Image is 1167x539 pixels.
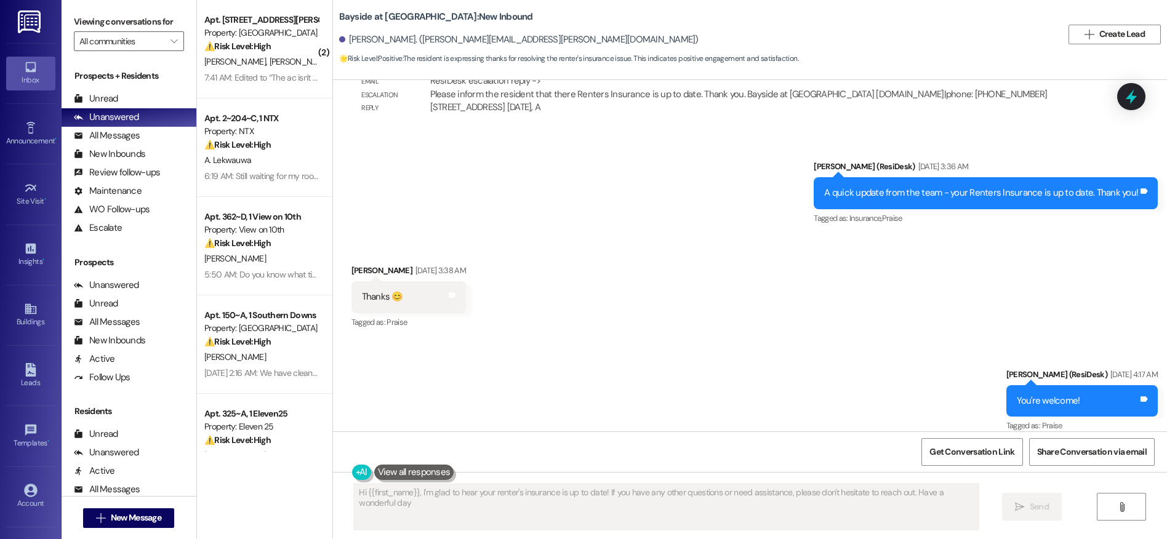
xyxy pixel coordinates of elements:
[430,74,1048,113] div: ResiDesk escalation reply -> Please inform the resident that there Renters Insurance is up to dat...
[6,57,55,90] a: Inbox
[1117,502,1126,512] i: 
[83,508,174,528] button: New Message
[74,129,140,142] div: All Messages
[42,255,44,264] span: •
[204,139,271,150] strong: ⚠️ Risk Level: High
[6,298,55,332] a: Buildings
[79,31,164,51] input: All communities
[1017,394,1080,407] div: You're welcome!
[849,213,882,223] span: Insurance ,
[204,238,271,249] strong: ⚠️ Risk Level: High
[74,222,122,234] div: Escalate
[74,297,118,310] div: Unread
[55,135,57,143] span: •
[814,160,1158,177] div: [PERSON_NAME] (ResiDesk)
[74,353,115,365] div: Active
[74,12,184,31] label: Viewing conversations for
[1042,420,1062,431] span: Praise
[362,290,403,303] div: Thanks 😊
[1006,368,1158,385] div: [PERSON_NAME] (ResiDesk)
[204,41,271,52] strong: ⚠️ Risk Level: High
[1029,438,1155,466] button: Share Conversation via email
[339,54,403,63] strong: 🌟 Risk Level: Positive
[204,253,266,264] span: [PERSON_NAME]
[44,195,46,204] span: •
[74,371,130,384] div: Follow Ups
[204,72,554,83] div: 7:41 AM: Edited to “The ac isn't working and needs to be fixed. It's hot as an oven in my apartme...
[62,256,196,269] div: Prospects
[204,56,270,67] span: [PERSON_NAME]
[204,223,318,236] div: Property: View on 10th
[882,213,902,223] span: Praise
[354,484,979,530] textarea: Hi {{first_name}}, I'm glad to hear your renter's insurance is
[204,26,318,39] div: Property: [GEOGRAPHIC_DATA]
[74,92,118,105] div: Unread
[339,10,533,23] b: Bayside at [GEOGRAPHIC_DATA]: New Inbound
[204,450,266,461] span: [PERSON_NAME]
[921,438,1022,466] button: Get Conversation Link
[204,125,318,138] div: Property: NTX
[387,317,407,327] span: Praise
[1069,25,1161,44] button: Create Lead
[74,316,140,329] div: All Messages
[824,186,1138,199] div: A quick update from the team - your Renters Insurance is up to date. Thank you!
[74,166,160,179] div: Review follow-ups
[74,148,145,161] div: New Inbounds
[204,336,271,347] strong: ⚠️ Risk Level: High
[6,238,55,271] a: Insights •
[74,111,139,124] div: Unanswered
[1002,493,1062,521] button: Send
[339,33,699,46] div: [PERSON_NAME]. ([PERSON_NAME][EMAIL_ADDRESS][PERSON_NAME][DOMAIN_NAME])
[6,178,55,211] a: Site Visit •
[915,160,969,173] div: [DATE] 3:36 AM
[269,56,331,67] span: [PERSON_NAME]
[204,14,318,26] div: Apt. [STREET_ADDRESS][PERSON_NAME]
[204,170,736,182] div: 6:19 AM: Still waiting for my room ceiling fan to be replaced. The maintenance guy said he will r...
[62,405,196,418] div: Residents
[204,434,271,445] strong: ⚠️ Risk Level: High
[204,420,318,433] div: Property: Eleven 25
[204,351,266,362] span: [PERSON_NAME]
[204,407,318,420] div: Apt. 325~A, 1 Eleven25
[204,322,318,335] div: Property: [GEOGRAPHIC_DATA]
[6,480,55,513] a: Account
[74,185,142,198] div: Maintenance
[62,70,196,82] div: Prospects + Residents
[204,112,318,125] div: Apt. 2~204~C, 1 NTX
[6,420,55,453] a: Templates •
[18,10,43,33] img: ResiDesk Logo
[1099,28,1145,41] span: Create Lead
[1006,417,1158,434] div: Tagged as:
[204,269,409,280] div: 5:50 AM: Do you know what time they are confirmed for?
[74,279,139,292] div: Unanswered
[74,446,139,459] div: Unanswered
[74,483,140,496] div: All Messages
[47,437,49,445] span: •
[74,465,115,477] div: Active
[111,511,161,524] span: New Message
[204,210,318,223] div: Apt. 362~D, 1 View on 10th
[6,359,55,393] a: Leads
[351,264,466,281] div: [PERSON_NAME]
[412,264,466,277] div: [DATE] 3:38 AM
[1107,368,1158,381] div: [DATE] 4:17 AM
[170,36,177,46] i: 
[74,428,118,441] div: Unread
[929,445,1014,458] span: Get Conversation Link
[361,75,409,114] div: Email escalation reply
[814,209,1158,227] div: Tagged as:
[339,52,798,65] span: : The resident is expressing thanks for resolving the renter's insurance issue. This indicates po...
[1037,445,1147,458] span: Share Conversation via email
[1030,500,1049,513] span: Send
[74,334,145,347] div: New Inbounds
[1015,502,1024,512] i: 
[74,203,150,216] div: WO Follow-ups
[204,309,318,322] div: Apt. 150~A, 1 Southern Downs
[204,154,251,166] span: A. Lekwauwa
[351,313,466,331] div: Tagged as:
[96,513,105,523] i: 
[1085,30,1094,39] i: 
